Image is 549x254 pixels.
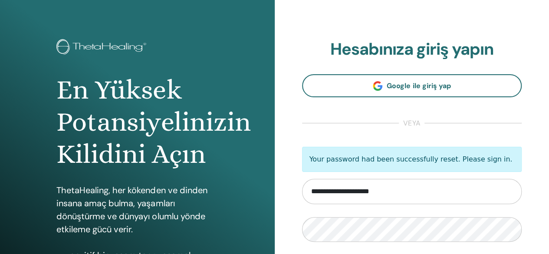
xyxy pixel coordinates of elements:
h1: En Yüksek Potansiyelinizin Kilidini Açın [56,74,218,171]
p: ThetaHealing, her kökenden ve dinden insana amaç bulma, yaşamları dönüştürme ve dünyayı olumlu yö... [56,184,218,236]
p: Your password had been successfully reset. Please sign in. [302,147,522,172]
h2: Hesabınıza giriş yapın [302,40,522,59]
span: Google ile giriş yap [387,81,450,90]
span: veya [399,118,424,129]
a: Google ile giriş yap [302,74,522,97]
